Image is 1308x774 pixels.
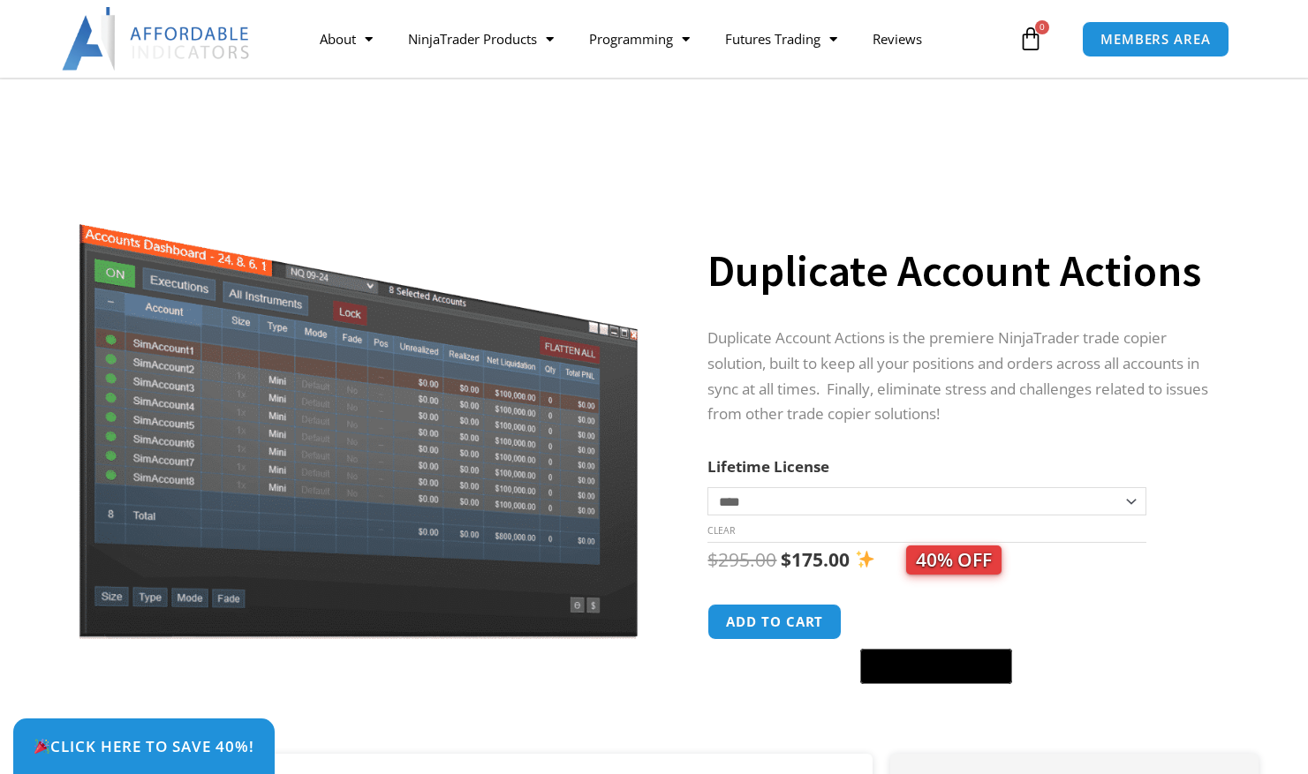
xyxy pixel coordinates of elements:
[860,649,1012,684] button: Buy with GPay
[13,718,275,774] a: 🎉Click Here to save 40%!
[992,13,1070,64] a: 0
[707,547,718,572] span: $
[302,19,390,59] a: About
[1082,21,1229,57] a: MEMBERS AREA
[390,19,571,59] a: NinjaTrader Products
[781,547,791,572] span: $
[855,19,940,59] a: Reviews
[571,19,707,59] a: Programming
[1100,33,1211,46] span: MEMBERS AREA
[1035,20,1049,34] span: 0
[707,240,1223,302] h1: Duplicate Account Actions
[707,604,842,640] button: Add to cart
[707,524,735,537] a: Clear options
[707,456,829,477] label: Lifetime License
[707,326,1223,428] p: Duplicate Account Actions is the premiere NinjaTrader trade copier solution, built to keep all yo...
[62,7,252,71] img: LogoAI | Affordable Indicators – NinjaTrader
[856,550,874,568] img: ✨
[34,739,49,754] img: 🎉
[707,19,855,59] a: Futures Trading
[781,547,850,572] bdi: 175.00
[857,601,1016,643] iframe: Secure express checkout frame
[74,188,642,639] img: Screenshot 2024-08-26 15414455555
[707,547,776,572] bdi: 295.00
[34,739,254,754] span: Click Here to save 40%!
[302,19,1013,59] nav: Menu
[906,545,1002,575] span: 40% OFF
